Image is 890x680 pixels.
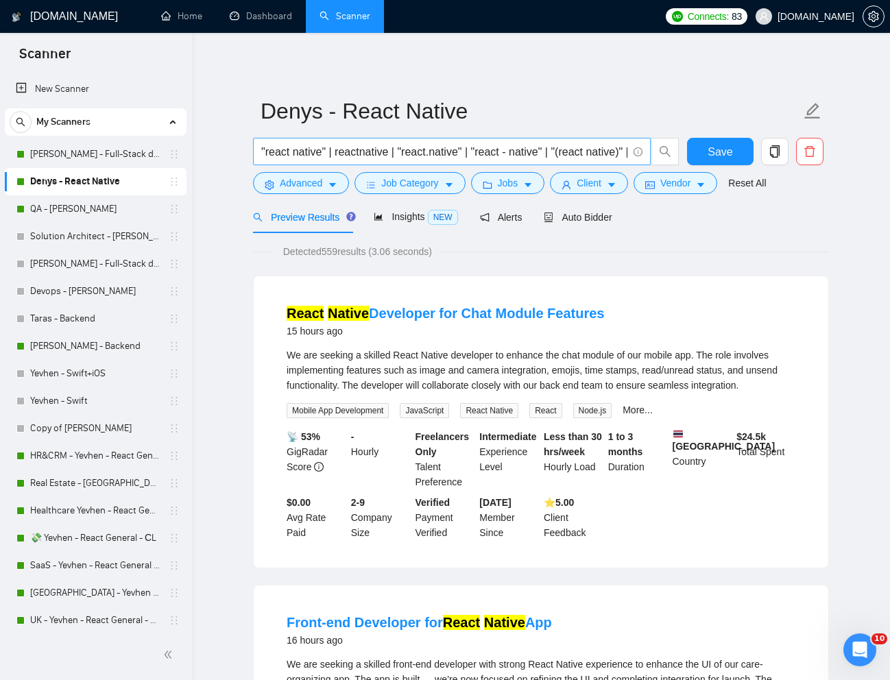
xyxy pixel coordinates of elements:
b: ⭐️ 5.00 [544,497,574,508]
mark: Native [484,615,525,630]
a: QA - [PERSON_NAME] [30,195,160,223]
a: SaaS - Yevhen - React General - СL [30,552,160,579]
span: holder [169,286,180,297]
span: user [562,180,571,190]
a: [PERSON_NAME] - Full-Stack dev [30,141,160,168]
span: React [529,403,562,418]
span: holder [169,587,180,598]
span: setting [863,11,884,22]
span: Preview Results [253,212,352,223]
b: 📡 53% [287,431,320,442]
b: 2-9 [351,497,365,508]
span: holder [169,533,180,544]
span: Detected 559 results (3.06 seconds) [274,244,442,259]
span: NEW [428,210,458,225]
span: robot [544,212,553,222]
span: delete [797,145,823,158]
span: folder [483,180,492,190]
mark: Native [328,306,369,321]
span: My Scanners [36,108,91,136]
span: bars [366,180,376,190]
span: Advanced [280,175,322,191]
input: Search Freelance Jobs... [261,143,627,160]
a: [PERSON_NAME] - Full-Stack dev [30,250,160,278]
a: HR&CRM - Yevhen - React General - СL [30,442,160,470]
span: user [759,12,769,21]
span: info-circle [314,462,324,472]
span: idcard [645,180,655,190]
a: Yevhen - Swift+iOS [30,360,160,387]
span: setting [265,180,274,190]
span: edit [804,102,821,120]
button: setting [863,5,885,27]
div: Client Feedback [541,495,605,540]
mark: React [443,615,480,630]
div: Total Spent [734,429,798,489]
a: UK - Yevhen - React General - СL [30,607,160,634]
a: 💸 Yevhen - React General - СL [30,524,160,552]
b: - [351,431,354,442]
span: holder [169,258,180,269]
span: 83 [732,9,742,24]
a: [PERSON_NAME] - Backend [30,332,160,360]
a: Healthcare Yevhen - React General - СL [30,497,160,524]
div: 16 hours ago [287,632,552,648]
span: search [253,212,263,222]
a: Solution Architect - [PERSON_NAME] [30,223,160,250]
a: Yevhen - Swift [30,387,160,415]
a: Denys - React Native [30,168,160,195]
button: userClientcaret-down [550,172,628,194]
div: We are seeking a skilled React Native developer to enhance the chat module of our mobile app. The... [287,348,795,393]
div: Hourly [348,429,413,489]
span: holder [169,231,180,242]
span: search [652,145,678,158]
span: Insights [374,211,457,222]
span: caret-down [444,180,454,190]
a: searchScanner [320,10,370,22]
a: Front-end Developer forReact NativeApp [287,615,552,630]
a: Copy of [PERSON_NAME] [30,415,160,442]
span: Client [577,175,601,191]
span: holder [169,615,180,626]
a: dashboardDashboard [230,10,292,22]
b: 1 to 3 months [608,431,643,457]
span: copy [762,145,788,158]
b: [DATE] [479,497,511,508]
span: Node.js [573,403,612,418]
div: GigRadar Score [284,429,348,489]
b: Intermediate [479,431,536,442]
span: Save [708,143,732,160]
a: setting [863,11,885,22]
b: Verified [416,497,450,508]
a: Devops - [PERSON_NAME] [30,278,160,305]
a: React NativeDeveloper for Chat Module Features [287,306,604,321]
div: Hourly Load [541,429,605,489]
span: holder [169,505,180,516]
button: Save [687,138,754,165]
button: folderJobscaret-down [471,172,545,194]
a: Real Estate - [GEOGRAPHIC_DATA] - React General - СL [30,470,160,497]
span: notification [480,212,490,222]
span: caret-down [523,180,533,190]
div: 15 hours ago [287,323,604,339]
div: Avg Rate Paid [284,495,348,540]
button: copy [761,138,789,165]
span: Connects: [688,9,729,24]
span: info-circle [634,147,642,156]
img: logo [12,6,21,28]
button: delete [796,138,823,165]
b: Freelancers Only [416,431,470,457]
span: holder [169,149,180,160]
span: holder [169,176,180,187]
span: Vendor [660,175,690,191]
span: Auto Bidder [544,212,612,223]
span: React Native [460,403,518,418]
a: New Scanner [16,75,176,103]
span: holder [169,204,180,215]
button: search [651,138,679,165]
span: Job Category [381,175,438,191]
span: 10 [871,633,887,644]
b: $ 24.5k [736,431,766,442]
li: New Scanner [5,75,187,103]
iframe: Intercom live chat [843,633,876,666]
